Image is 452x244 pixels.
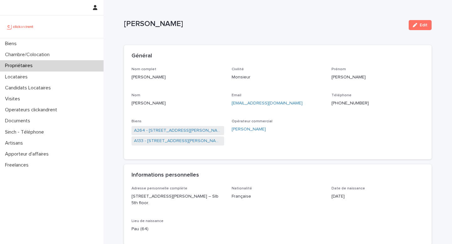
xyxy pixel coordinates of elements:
[232,67,244,71] span: Civilité
[3,129,49,135] p: Sinch - Téléphone
[3,118,35,124] p: Documents
[331,67,346,71] span: Prénom
[3,96,25,102] p: Visites
[3,140,28,146] p: Artisans
[232,193,324,200] p: Française
[132,119,142,123] span: Biens
[331,187,365,190] span: Date de naissance
[232,101,303,105] a: [EMAIL_ADDRESS][DOMAIN_NAME]
[132,100,224,107] p: [PERSON_NAME]
[331,93,352,97] span: Téléphone
[331,74,424,81] p: [PERSON_NAME]
[134,138,222,144] a: A133 - [STREET_ADDRESS][PERSON_NAME]
[3,74,33,80] p: Locataires
[232,119,272,123] span: Opérateur commercial
[5,20,35,33] img: UCB0brd3T0yccxBKYDjQ
[132,172,199,179] h2: Informations personnelles
[331,100,424,107] p: [PHONE_NUMBER]
[232,126,266,133] a: [PERSON_NAME]
[409,20,432,30] button: Edit
[132,53,152,60] h2: Général
[232,74,324,81] p: Monsieur
[132,74,224,81] p: [PERSON_NAME]
[132,193,224,206] p: [STREET_ADDRESS][PERSON_NAME] – Slb 5th floor.
[232,187,252,190] span: Nationalité
[132,67,156,71] span: Nom complet
[3,41,22,47] p: Biens
[3,52,55,58] p: Chambre/Colocation
[124,19,404,29] p: [PERSON_NAME]
[3,151,54,157] p: Apporteur d'affaires
[132,93,140,97] span: Nom
[3,63,38,69] p: Propriétaires
[134,127,222,134] a: A264 - [STREET_ADDRESS][PERSON_NAME]
[3,85,56,91] p: Candidats Locataires
[331,193,424,200] p: [DATE]
[232,93,241,97] span: Email
[132,219,164,223] span: Lieu de naissance
[132,226,224,232] p: Pau (64)
[3,107,62,113] p: Operateurs clickandrent
[420,23,428,27] span: Edit
[132,187,187,190] span: Adresse personnelle complète
[3,162,34,168] p: Freelances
